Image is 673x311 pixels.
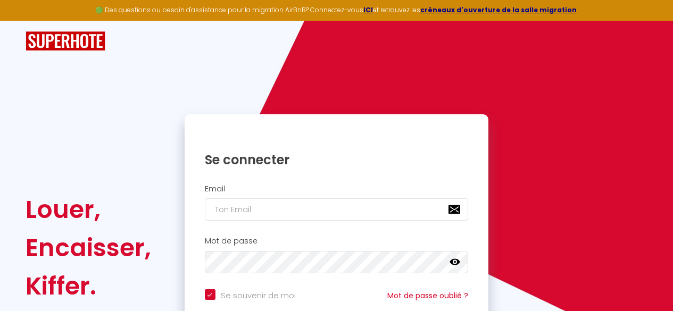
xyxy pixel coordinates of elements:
div: Kiffer. [26,267,151,305]
h1: Se connecter [205,152,469,168]
div: Louer, [26,190,151,229]
a: ICI [363,5,373,14]
input: Ton Email [205,198,469,221]
h2: Email [205,184,469,194]
a: créneaux d'ouverture de la salle migration [420,5,577,14]
h2: Mot de passe [205,237,469,246]
img: SuperHote logo [26,31,105,51]
a: Mot de passe oublié ? [387,290,468,301]
div: Encaisser, [26,229,151,267]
